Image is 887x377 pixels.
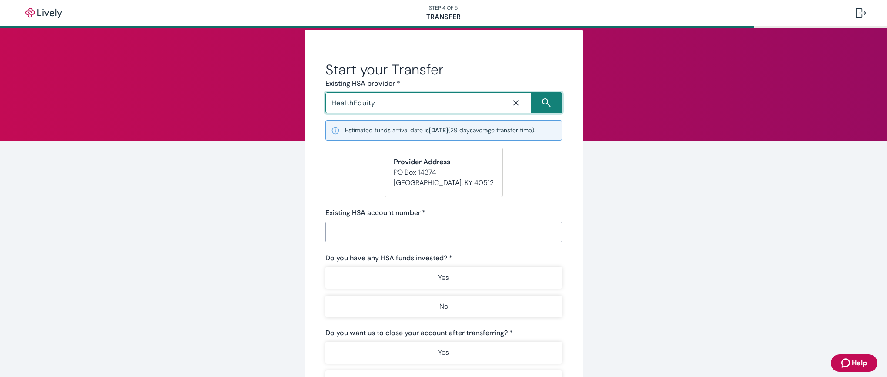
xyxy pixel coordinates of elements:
svg: Zendesk support icon [841,358,852,368]
button: Close icon [501,93,531,112]
strong: Provider Address [394,157,450,166]
p: Yes [438,273,449,283]
button: No [325,296,562,317]
span: Help [852,358,867,368]
label: Do you want us to close your account after transferring? * [325,328,513,338]
input: Search input [328,97,501,109]
button: Search icon [531,92,562,113]
label: Existing HSA account number [325,208,425,218]
b: [DATE] [429,126,448,134]
p: [GEOGRAPHIC_DATA] , KY 40512 [394,178,494,188]
small: Estimated funds arrival date is ( 29 days average transfer time). [345,126,536,135]
button: Log out [849,3,873,24]
button: Yes [325,342,562,364]
label: Do you have any HSA funds invested? * [325,253,452,263]
button: Yes [325,267,562,289]
svg: Search icon [542,98,551,107]
label: Existing HSA provider * [325,78,400,89]
p: Yes [438,347,449,358]
p: PO Box 14374 [394,167,494,178]
button: Zendesk support iconHelp [831,354,877,372]
h2: Start your Transfer [325,61,562,78]
svg: Close icon [512,98,520,107]
img: Lively [19,8,68,18]
p: No [439,301,448,312]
